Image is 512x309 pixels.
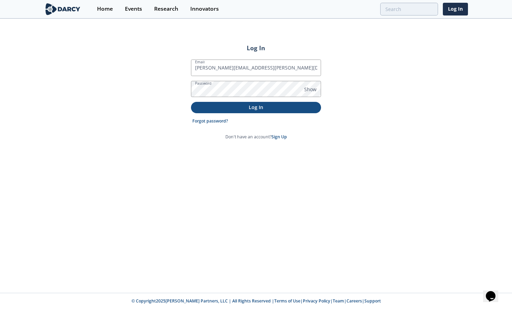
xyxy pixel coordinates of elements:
label: Email [195,59,205,65]
div: Events [125,6,142,12]
p: © Copyright 2025 [PERSON_NAME] Partners, LLC | All Rights Reserved | | | | | [18,298,494,304]
a: Team [333,298,344,304]
label: Password [195,81,212,86]
div: Home [97,6,113,12]
div: Research [154,6,178,12]
a: Sign Up [271,134,287,140]
a: Careers [346,298,362,304]
a: Privacy Policy [303,298,330,304]
a: Log In [443,3,468,15]
h2: Log In [191,43,321,52]
div: Innovators [190,6,219,12]
button: Log In [191,102,321,113]
p: Log In [196,104,316,111]
span: Show [304,86,317,93]
iframe: chat widget [483,281,505,302]
input: Advanced Search [380,3,438,15]
p: Don't have an account? [225,134,287,140]
a: Support [364,298,381,304]
a: Forgot password? [192,118,228,124]
a: Terms of Use [274,298,300,304]
img: logo-wide.svg [44,3,82,15]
